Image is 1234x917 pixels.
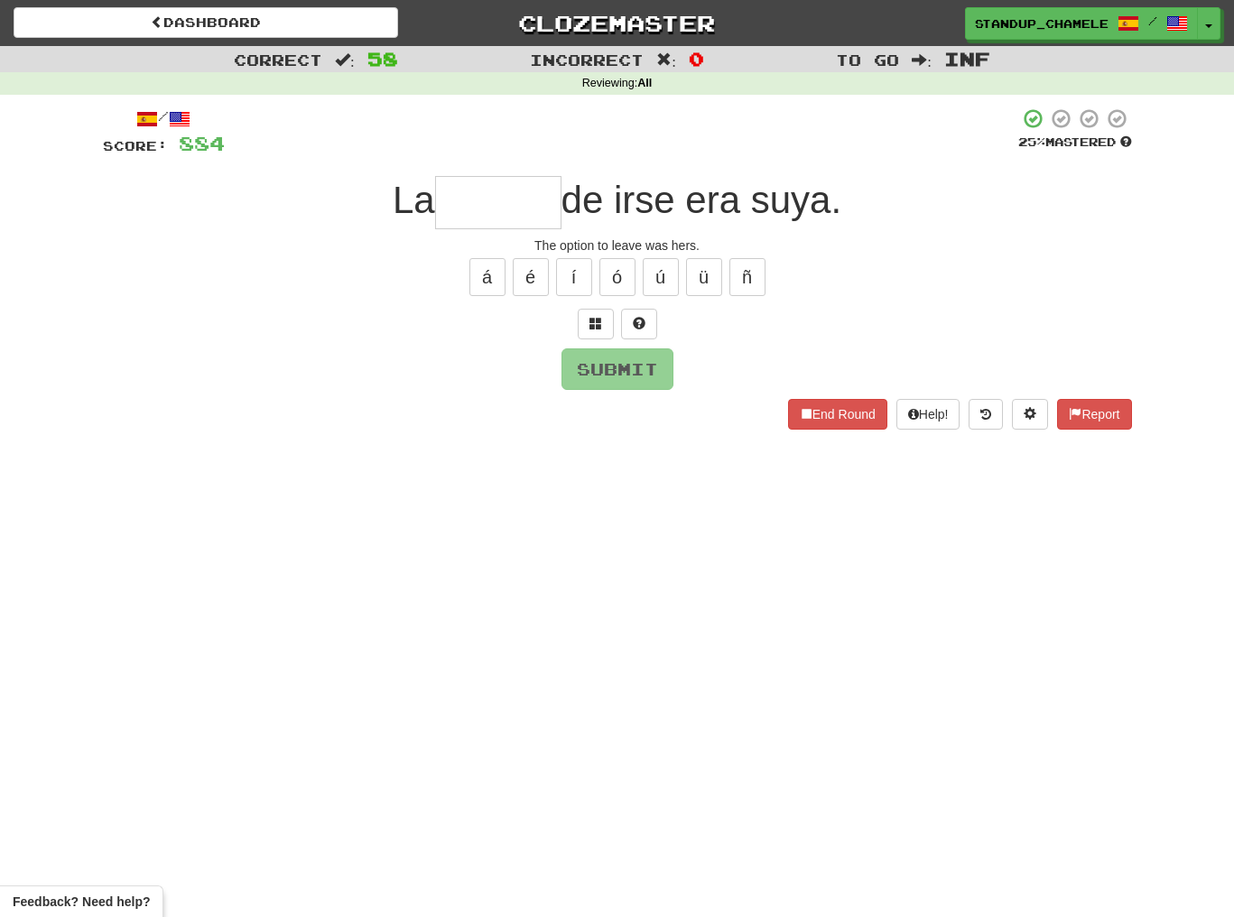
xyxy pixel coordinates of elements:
[367,48,398,69] span: 58
[14,7,398,38] a: Dashboard
[393,179,435,221] span: La
[975,15,1109,32] span: standup_chameleon
[1148,14,1157,27] span: /
[912,52,932,68] span: :
[469,258,506,296] button: á
[234,51,322,69] span: Correct
[103,107,225,130] div: /
[686,258,722,296] button: ü
[335,52,355,68] span: :
[179,132,225,154] span: 884
[729,258,765,296] button: ñ
[944,48,990,69] span: Inf
[1018,134,1045,149] span: 25 %
[1018,134,1132,151] div: Mastered
[425,7,810,39] a: Clozemaster
[656,52,676,68] span: :
[561,179,842,221] span: de irse era suya.
[530,51,644,69] span: Incorrect
[643,258,679,296] button: ú
[103,236,1132,255] div: The option to leave was hers.
[103,138,168,153] span: Score:
[836,51,899,69] span: To go
[965,7,1198,40] a: standup_chameleon /
[13,893,150,911] span: Open feedback widget
[788,399,887,430] button: End Round
[556,258,592,296] button: í
[637,77,652,89] strong: All
[621,309,657,339] button: Single letter hint - you only get 1 per sentence and score half the points! alt+h
[513,258,549,296] button: é
[561,348,673,390] button: Submit
[578,309,614,339] button: Switch sentence to multiple choice alt+p
[689,48,704,69] span: 0
[599,258,636,296] button: ó
[1057,399,1131,430] button: Report
[969,399,1003,430] button: Round history (alt+y)
[896,399,960,430] button: Help!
